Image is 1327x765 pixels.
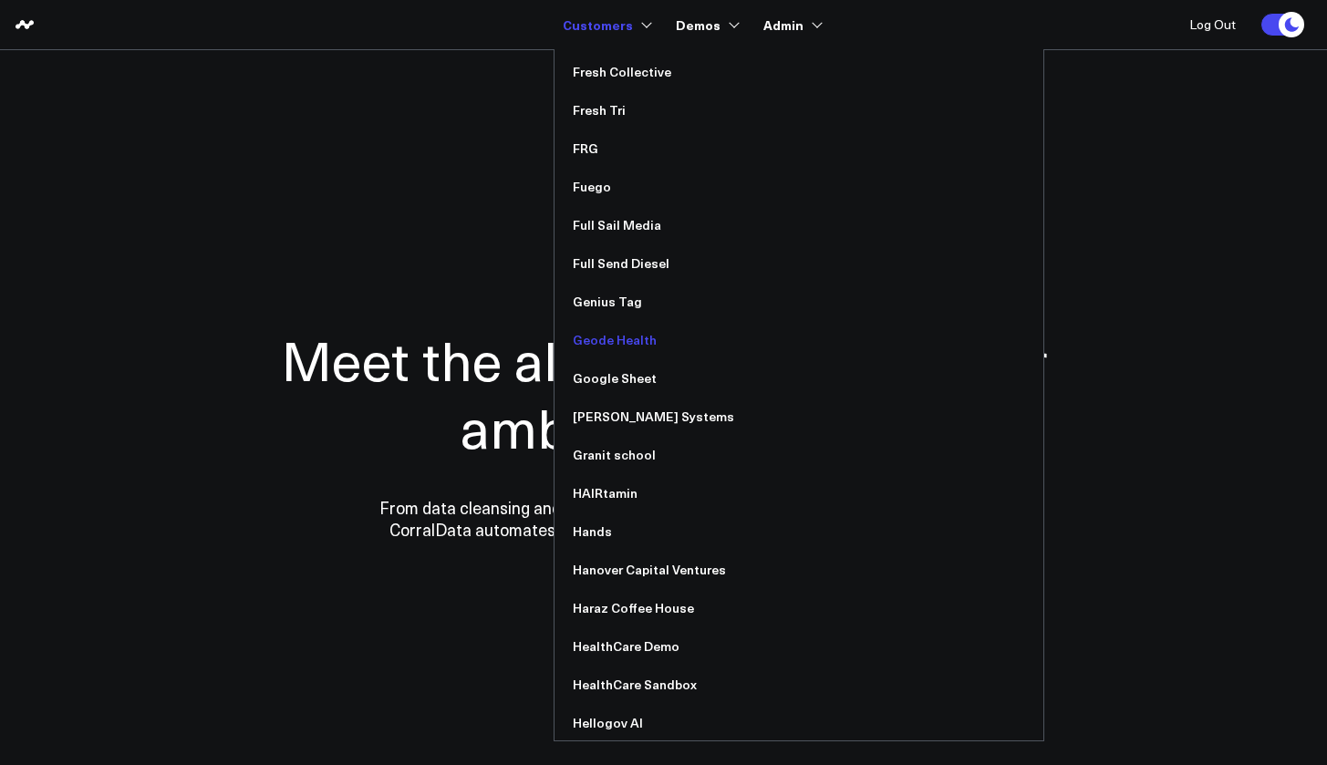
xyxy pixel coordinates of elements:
a: Genius Tag [555,283,1043,321]
a: Hellogov AI [555,704,1043,742]
a: FRG [555,129,1043,168]
a: Hanover Capital Ventures [555,551,1043,589]
a: HealthCare Demo [555,627,1043,666]
a: Fresh Tri [555,91,1043,129]
a: Google Sheet [555,359,1043,398]
a: Customers [563,8,648,41]
a: Full Sail Media [555,206,1043,244]
a: Haraz Coffee House [555,589,1043,627]
a: [PERSON_NAME] Systems [555,398,1043,436]
a: Fuego [555,168,1043,206]
h1: Meet the all-in-one data hub for ambitious teams [217,326,1111,460]
a: Fresh Collective [555,53,1043,91]
a: Hands [555,512,1043,551]
a: Granit school [555,436,1043,474]
a: Full Send Diesel [555,244,1043,283]
a: Geode Health [555,321,1043,359]
p: From data cleansing and integration to personalized dashboards and insights, CorralData automates... [340,497,988,541]
a: Admin [763,8,819,41]
a: HealthCare Sandbox [555,666,1043,704]
a: Demos [676,8,736,41]
a: HAIRtamin [555,474,1043,512]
